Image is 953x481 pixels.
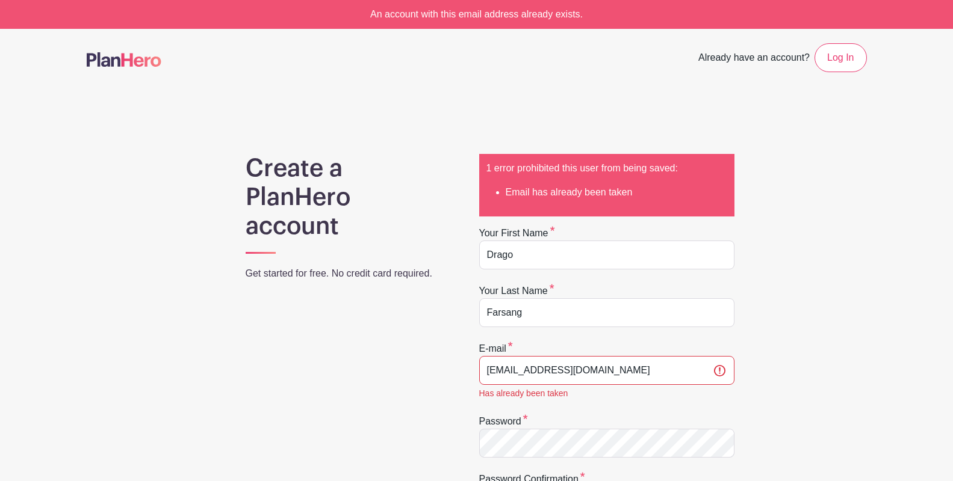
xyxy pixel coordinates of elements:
[87,52,161,67] img: logo-507f7623f17ff9eddc593b1ce0a138ce2505c220e1c5a4e2b4648c50719b7d32.svg
[246,154,448,240] h1: Create a PlanHero account
[479,342,513,356] label: E-mail
[479,284,554,298] label: Your last name
[479,387,734,400] div: Has already been taken
[486,161,727,176] p: 1 error prohibited this user from being saved:
[479,356,734,385] input: e.g. julie@eventco.com
[479,226,555,240] label: Your first name
[815,43,866,72] a: Log In
[246,266,448,281] p: Get started for free. No credit card required.
[698,46,810,72] span: Already have an account?
[506,185,727,200] li: Email has already been taken
[479,240,734,269] input: e.g. Julie
[479,298,734,327] input: e.g. Smith
[479,414,528,429] label: Password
